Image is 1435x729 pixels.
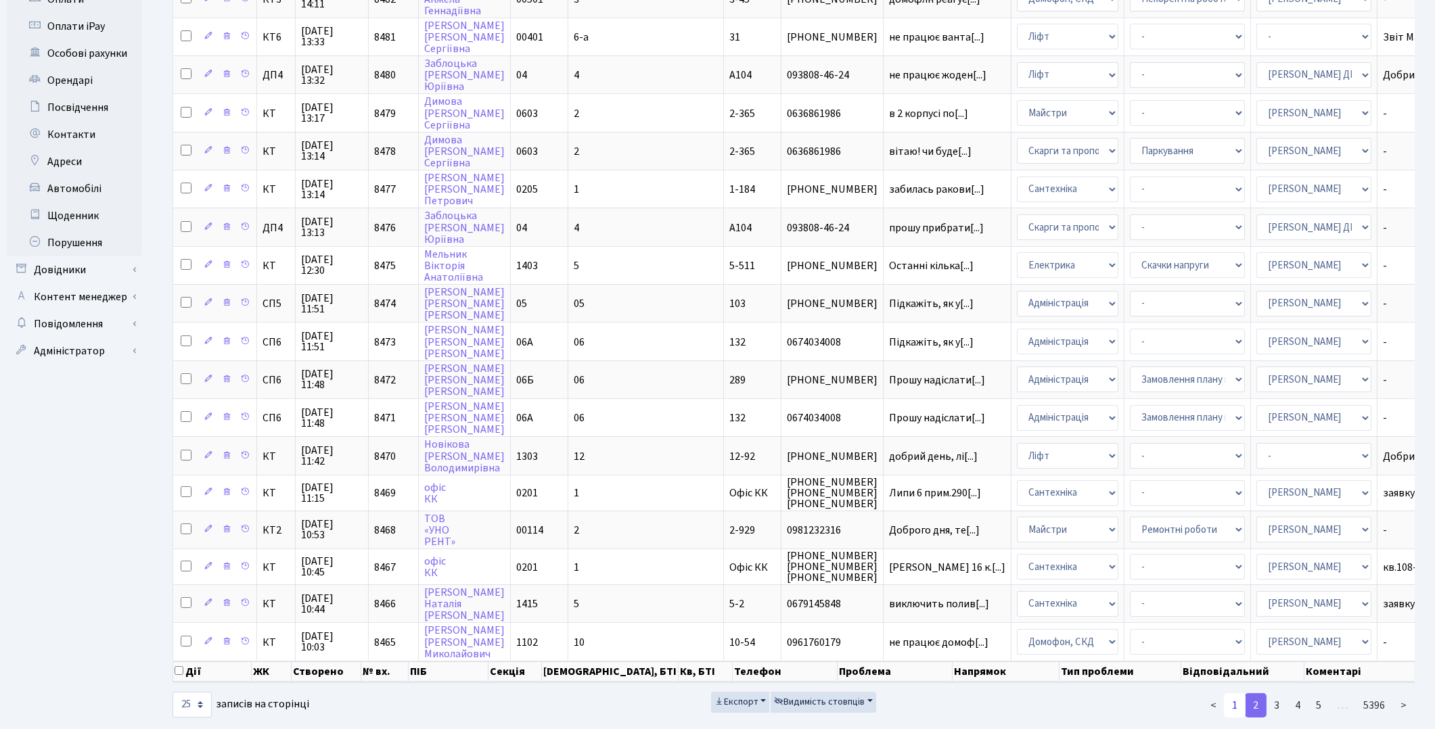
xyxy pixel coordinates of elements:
[714,695,758,709] span: Експорт
[263,184,290,195] span: КТ
[263,222,290,233] span: ДП4
[424,323,505,361] a: [PERSON_NAME][PERSON_NAME][PERSON_NAME]
[787,477,878,509] span: [PHONE_NUMBER] [PHONE_NUMBER] [PHONE_NUMBER]
[424,554,446,580] a: офісКК
[787,337,878,348] span: 0674034008
[774,695,865,709] span: Видимість стовпців
[729,449,755,464] span: 12-92
[516,296,527,311] span: 05
[889,560,1005,575] span: [PERSON_NAME] 16 к.[...]
[173,692,309,718] label: записів на сторінці
[787,525,878,536] span: 0981232316
[263,108,290,119] span: КТ
[574,182,579,197] span: 1
[889,144,972,159] span: вітаю! чи буде[...]
[889,258,974,273] span: Останні кілька[...]
[574,220,579,235] span: 4
[574,68,579,83] span: 4
[889,486,981,500] span: Липи 6 прим.290[...]
[301,519,363,540] span: [DATE] 10:53
[542,661,679,682] th: [DEMOGRAPHIC_DATA], БТІ
[516,486,538,500] span: 0201
[516,523,543,538] span: 00114
[889,410,985,425] span: Прошу надіслати[...]
[889,373,985,387] span: Прошу надіслати[...]
[1181,661,1304,682] th: Відповідальний
[787,637,878,648] span: 0961760179
[889,523,980,538] span: Доброго дня, те[...]
[574,296,585,311] span: 05
[263,413,290,423] span: СП6
[301,369,363,390] span: [DATE] 11:48
[729,296,746,311] span: 103
[729,373,746,387] span: 289
[516,144,538,159] span: 0603
[787,260,878,271] span: [PHONE_NUMBER]
[574,335,585,350] span: 06
[729,486,768,500] span: Офіс КК
[263,260,290,271] span: КТ
[838,661,953,682] th: Проблема
[574,486,579,500] span: 1
[301,445,363,467] span: [DATE] 11:42
[889,106,968,121] span: в 2 корпусі по[...]
[263,337,290,348] span: СП6
[263,146,290,157] span: КТ
[574,144,579,159] span: 2
[7,67,142,94] a: Орендарі
[7,337,142,364] a: Адміністратор
[301,331,363,352] span: [DATE] 11:51
[729,523,755,538] span: 2-929
[516,106,538,121] span: 0603
[729,560,768,575] span: Офіс КК
[263,70,290,80] span: ДП4
[424,285,505,323] a: [PERSON_NAME][PERSON_NAME][PERSON_NAME]
[889,335,974,350] span: Підкажіть, як у[...]
[1266,693,1288,718] a: 3
[263,451,290,462] span: КТ
[574,410,585,425] span: 06
[516,596,538,611] span: 1415
[729,30,740,45] span: 31
[1308,693,1329,718] a: 5
[1287,693,1308,718] a: 4
[263,375,290,385] span: СП6
[787,413,878,423] span: 0674034008
[787,32,878,43] span: [PHONE_NUMBER]
[729,635,755,650] span: 10-54
[574,635,585,650] span: 10
[771,692,876,713] button: Видимість стовпців
[729,335,746,350] span: 132
[374,523,396,538] span: 8468
[1392,693,1415,718] a: >
[301,556,363,578] span: [DATE] 10:45
[953,661,1060,682] th: Напрямок
[424,511,455,549] a: ТОВ«УНОРЕНТ»
[889,449,978,464] span: добрий день, лі[...]
[889,220,984,235] span: прошу прибрати[...]
[263,488,290,498] span: КТ
[374,144,396,159] span: 8478
[889,30,984,45] span: не працює ванта[...]
[7,283,142,310] a: Контент менеджер
[787,298,878,309] span: [PHONE_NUMBER]
[516,68,527,83] span: 04
[263,598,290,609] span: КТ
[301,631,363,653] span: [DATE] 10:03
[787,375,878,385] span: [PHONE_NUMBER]
[424,585,505,623] a: [PERSON_NAME]Наталія[PERSON_NAME]
[301,254,363,276] span: [DATE] 12:30
[424,170,505,208] a: [PERSON_NAME][PERSON_NAME]Петрович
[301,26,363,47] span: [DATE] 13:33
[516,410,533,425] span: 06А
[292,661,361,682] th: Створено
[516,373,534,387] span: 06Б
[173,692,212,718] select: записів на сторінці
[1245,693,1267,718] a: 2
[889,68,986,83] span: не працює жоден[...]
[1355,693,1393,718] a: 5396
[374,373,396,387] span: 8472
[7,175,142,202] a: Автомобілі
[424,438,505,475] a: Новікова[PERSON_NAME]Володимирівна
[173,661,252,682] th: Дії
